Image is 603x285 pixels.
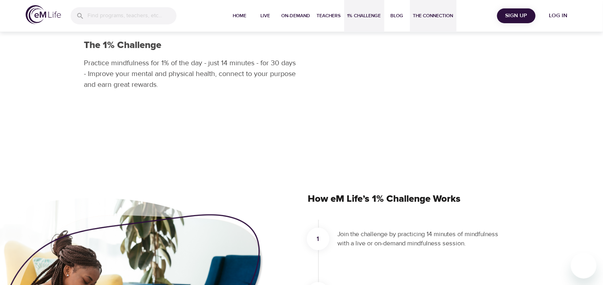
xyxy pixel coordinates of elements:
input: Find programs, teachers, etc... [87,7,177,24]
button: Log in [539,8,577,23]
p: Practice mindfulness for 1% of the day - just 14 minutes - for 30 days - Improve your mental and ... [84,58,297,90]
img: logo [26,5,61,24]
span: On-Demand [282,12,311,20]
span: Sign Up [500,11,532,21]
div: 1 [307,228,329,250]
span: Live [256,12,275,20]
span: Teachers [317,12,341,20]
span: 1% Challenge [347,12,381,20]
p: Join the challenge by practicing 14 minutes of mindfulness with a live or on-demand mindfulness s... [338,230,502,248]
span: Home [230,12,250,20]
iframe: Button to launch messaging window [571,253,597,279]
span: Blog [388,12,407,20]
h2: How eM Life’s 1% Challenge Works [308,186,512,212]
button: Sign Up [497,8,536,23]
span: Log in [542,11,574,21]
h2: The 1% Challenge [84,40,297,51]
span: The Connection [413,12,453,20]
